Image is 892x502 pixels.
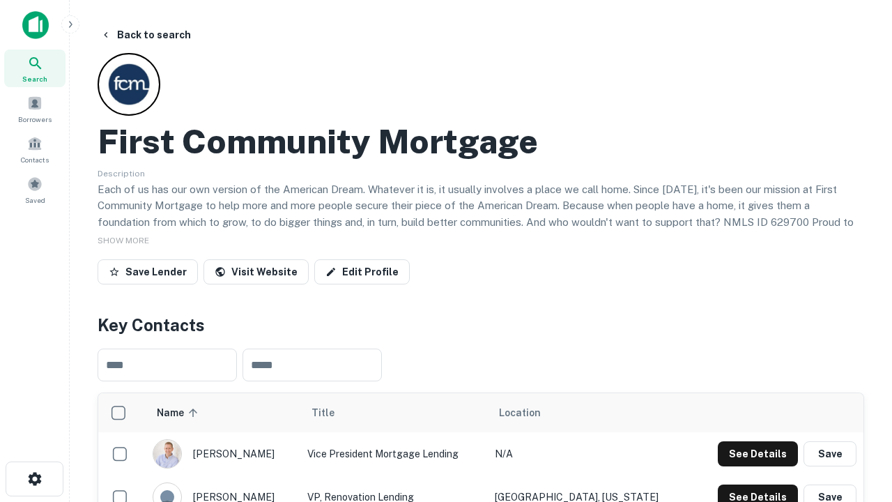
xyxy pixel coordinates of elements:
[300,432,488,476] td: Vice President Mortgage Lending
[488,432,690,476] td: N/A
[4,50,66,87] a: Search
[4,130,66,168] a: Contacts
[98,121,538,162] h2: First Community Mortgage
[153,439,293,469] div: [PERSON_NAME]
[488,393,690,432] th: Location
[22,73,47,84] span: Search
[314,259,410,284] a: Edit Profile
[98,236,149,245] span: SHOW MORE
[4,90,66,128] a: Borrowers
[98,259,198,284] button: Save Lender
[312,404,353,421] span: Title
[18,114,52,125] span: Borrowers
[98,181,864,247] p: Each of us has our own version of the American Dream. Whatever it is, it usually involves a place...
[803,441,856,466] button: Save
[822,346,892,413] iframe: Chat Widget
[4,171,66,208] a: Saved
[146,393,300,432] th: Name
[203,259,309,284] a: Visit Website
[22,11,49,39] img: capitalize-icon.png
[21,154,49,165] span: Contacts
[718,441,798,466] button: See Details
[153,440,181,468] img: 1520878720083
[25,195,45,206] span: Saved
[98,312,864,337] h4: Key Contacts
[95,22,197,47] button: Back to search
[157,404,202,421] span: Name
[499,404,541,421] span: Location
[300,393,488,432] th: Title
[98,169,145,178] span: Description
